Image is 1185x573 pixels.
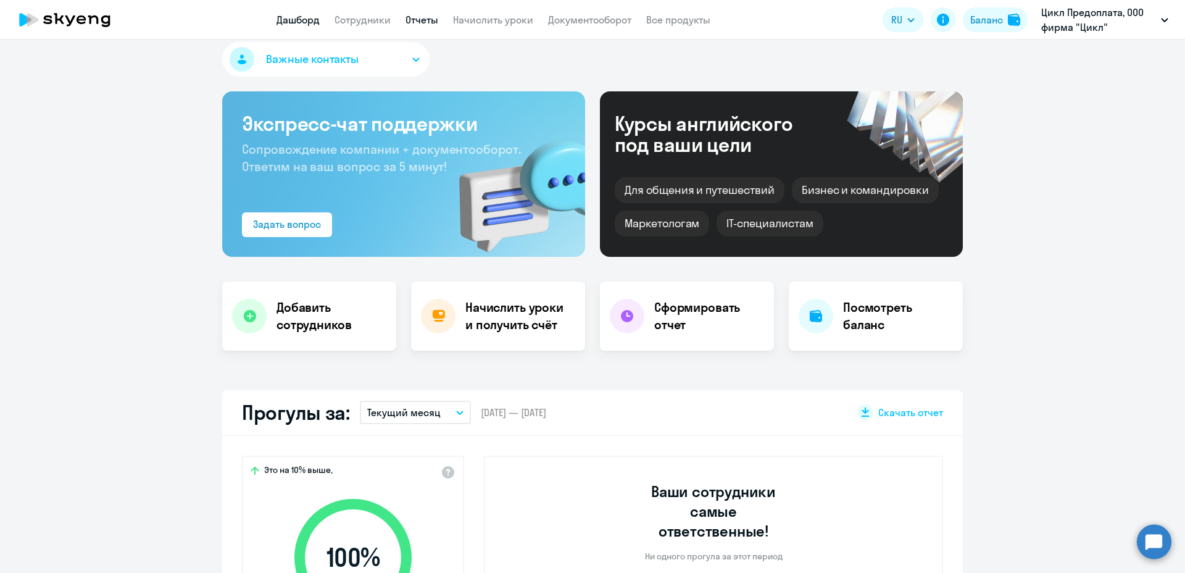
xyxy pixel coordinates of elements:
h4: Добавить сотрудников [276,299,386,333]
a: Документооборот [548,14,631,26]
h4: Посмотреть баланс [843,299,953,333]
img: balance [1008,14,1020,26]
span: 100 % [282,543,424,572]
a: Начислить уроки [453,14,533,26]
span: Скачать отчет [878,406,943,419]
p: Цикл Предоплата, ООО фирма "Цикл" [1041,5,1156,35]
a: Отчеты [405,14,438,26]
button: Цикл Предоплата, ООО фирма "Цикл" [1035,5,1175,35]
button: Задать вопрос [242,212,332,237]
p: Текущий месяц [367,405,441,420]
h4: Сформировать отчет [654,299,764,333]
h3: Экспресс-чат поддержки [242,111,565,136]
div: Для общения и путешествий [615,177,784,203]
h2: Прогулы за: [242,400,350,425]
span: [DATE] — [DATE] [481,406,546,419]
div: Маркетологам [615,211,709,236]
h3: Ваши сотрудники самые ответственные! [634,482,793,541]
button: Балансbalance [963,7,1028,32]
img: bg-img [441,118,585,257]
span: Сопровождение компании + документооборот. Ответим на ваш вопрос за 5 минут! [242,141,521,174]
h4: Начислить уроки и получить счёт [465,299,573,333]
button: RU [883,7,923,32]
div: Курсы английского под ваши цели [615,113,826,155]
a: Все продукты [646,14,710,26]
button: Важные контакты [222,42,430,77]
div: IT-специалистам [717,211,823,236]
span: Это на 10% выше, [264,464,333,479]
span: Важные контакты [266,51,359,67]
button: Текущий месяц [360,401,471,424]
a: Дашборд [276,14,320,26]
span: RU [891,12,902,27]
div: Бизнес и командировки [792,177,939,203]
div: Баланс [970,12,1003,27]
a: Сотрудники [335,14,391,26]
p: Ни одного прогула за этот период [645,551,783,562]
div: Задать вопрос [253,217,321,232]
